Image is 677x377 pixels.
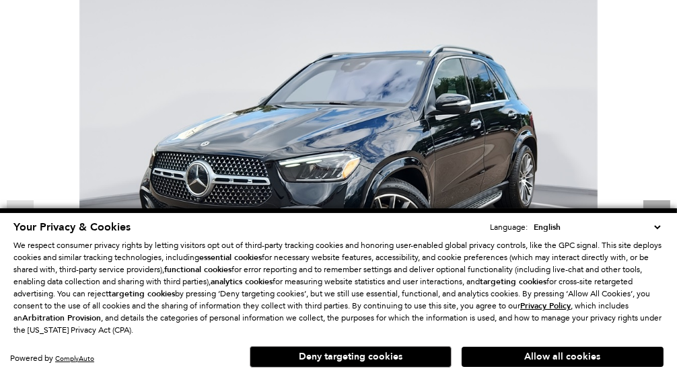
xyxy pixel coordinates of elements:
[199,252,262,263] strong: essential cookies
[520,301,571,310] a: Privacy Policy
[55,354,94,363] a: ComplyAuto
[250,346,452,368] button: Deny targeting cookies
[13,239,664,336] p: We respect consumer privacy rights by letting visitors opt out of third-party tracking cookies an...
[22,312,101,323] strong: Arbitration Provision
[490,223,528,231] div: Language:
[211,276,273,287] strong: analytics cookies
[480,276,546,287] strong: targeting cookies
[530,220,664,234] select: Language Select
[10,354,94,363] div: Powered by
[164,264,231,275] strong: functional cookies
[520,300,571,311] u: Privacy Policy
[13,220,131,235] span: Your Privacy & Cookies
[462,347,664,367] button: Allow all cookies
[108,288,175,299] strong: targeting cookies
[643,200,670,241] div: Next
